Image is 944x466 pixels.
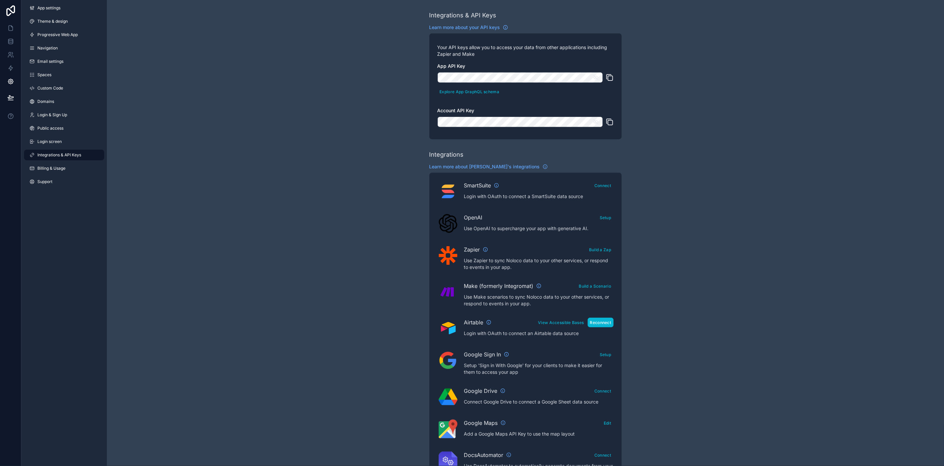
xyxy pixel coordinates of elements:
[429,24,508,31] a: Learn more about your API keys
[37,72,51,77] span: Spaces
[464,318,484,326] span: Airtable
[429,163,540,170] span: Learn more about [PERSON_NAME]'s integrations
[37,45,58,51] span: Navigation
[24,56,104,67] a: Email settings
[592,450,613,460] button: Connect
[37,139,62,144] span: Login screen
[439,389,457,405] img: Google Drive
[464,294,614,307] p: Use Make scenarios to sync Noloco data to your other services, or respond to events in your app.
[429,24,500,31] span: Learn more about your API keys
[429,150,464,159] div: Integrations
[464,451,504,459] span: DocsAutomator
[24,43,104,53] a: Navigation
[597,350,614,359] button: Setup
[464,330,614,337] p: Login with OAuth to connect an Airtable data source
[437,63,465,69] span: App API Key
[536,318,586,327] button: View Accessible Bases
[437,44,614,57] p: Your API keys allow you to access your data from other applications including Zapier and Make
[588,318,614,327] button: Reconnect
[592,386,613,396] button: Connect
[464,193,614,200] p: Login with OAuth to connect a SmartSuite data source
[439,322,457,334] img: Airtable
[24,110,104,120] a: Login & Sign Up
[464,181,491,189] span: SmartSuite
[464,387,498,395] span: Google Drive
[577,282,614,289] a: Build a Scenario
[464,246,480,254] span: Zapier
[464,431,614,437] p: Add a Google Maps API Key to use the map layout
[439,351,457,370] img: Google Sign In
[24,136,104,147] a: Login screen
[37,19,68,24] span: Theme & design
[464,399,614,405] p: Connect Google Drive to connect a Google Sheet data source
[24,3,104,13] a: App settings
[37,166,65,171] span: Billing & Usage
[439,214,457,233] img: OpenAI
[464,419,498,427] span: Google Maps
[24,176,104,187] a: Support
[464,257,614,271] p: Use Zapier to sync Noloco data to your other services, or respond to events in your app.
[597,214,614,220] a: Setup
[24,69,104,80] a: Spaces
[601,418,613,428] button: Edit
[24,96,104,107] a: Domains
[439,283,457,301] img: Make (formerly Integromat)
[24,150,104,160] a: Integrations & API Keys
[464,362,614,375] p: Setup 'Sign in With Google' for your clients to make it easier for them to access your app
[37,86,63,91] span: Custom Code
[597,213,614,222] button: Setup
[577,281,614,291] button: Build a Scenario
[437,87,502,97] button: Explore App GraphQL schema
[429,163,548,170] a: Learn more about [PERSON_NAME]'s integrations
[592,387,613,394] a: Connect
[24,83,104,94] a: Custom Code
[536,319,586,325] a: View Accessible Bases
[597,351,614,357] a: Setup
[587,245,613,255] button: Build a Zap
[592,182,613,188] a: Connect
[24,123,104,134] a: Public access
[464,282,534,290] span: Make (formerly Integromat)
[592,451,613,458] a: Connect
[464,350,501,358] span: Google Sign In
[439,246,457,265] img: Zapier
[437,108,475,113] span: Account API Key
[24,16,104,27] a: Theme & design
[592,181,613,190] button: Connect
[429,11,497,20] div: Integrations & API Keys
[439,182,457,201] img: SmartSuite
[464,225,614,232] p: Use OpenAI to supercharge your app with generative AI.
[24,163,104,174] a: Billing & Usage
[24,29,104,40] a: Progressive Web App
[587,246,613,253] a: Build a Zap
[437,88,502,95] a: Explore App GraphQL schema
[601,419,613,426] a: Edit
[588,319,614,325] a: Reconnect
[37,59,63,64] span: Email settings
[37,126,63,131] span: Public access
[37,152,81,158] span: Integrations & API Keys
[37,99,54,104] span: Domains
[464,213,483,221] span: OpenAI
[37,32,78,37] span: Progressive Web App
[37,179,52,184] span: Support
[37,5,60,11] span: App settings
[439,420,457,438] img: Google Maps
[37,112,67,118] span: Login & Sign Up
